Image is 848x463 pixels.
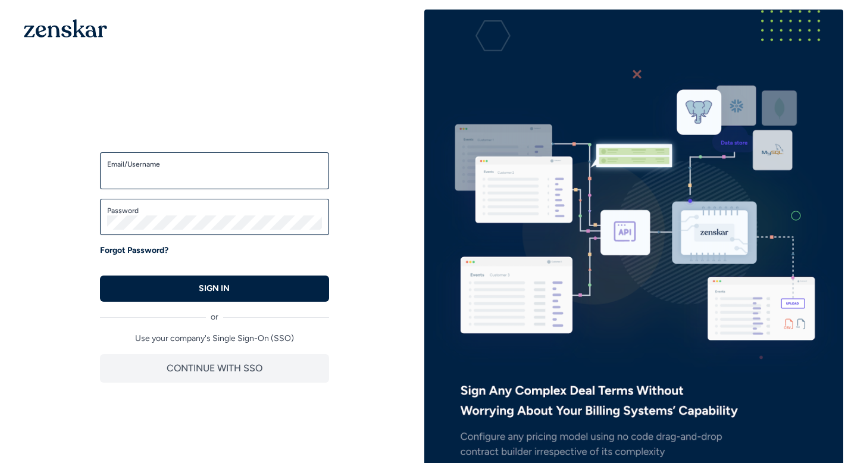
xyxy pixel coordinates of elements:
[24,19,107,37] img: 1OGAJ2xQqyY4LXKgY66KYq0eOWRCkrZdAb3gUhuVAqdWPZE9SRJmCz+oDMSn4zDLXe31Ii730ItAGKgCKgCCgCikA4Av8PJUP...
[107,206,322,215] label: Password
[107,159,322,169] label: Email/Username
[100,302,329,323] div: or
[100,276,329,302] button: SIGN IN
[199,283,230,295] p: SIGN IN
[100,333,329,345] p: Use your company's Single Sign-On (SSO)
[100,245,168,256] a: Forgot Password?
[100,354,329,383] button: CONTINUE WITH SSO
